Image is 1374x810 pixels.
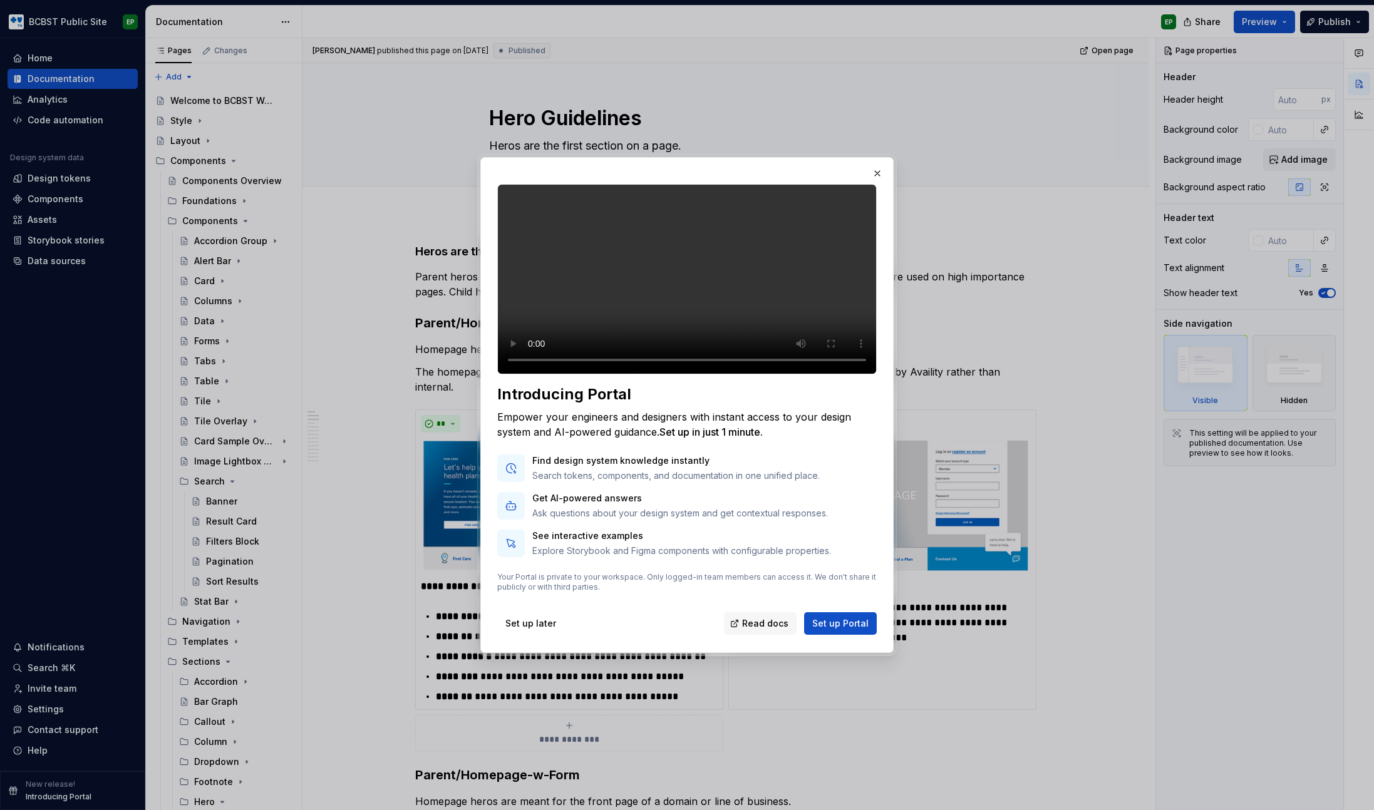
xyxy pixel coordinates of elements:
[532,545,831,557] p: Explore Storybook and Figma components with configurable properties.
[742,617,788,630] span: Read docs
[724,612,797,635] a: Read docs
[532,492,828,505] p: Get AI-powered answers
[505,617,556,630] span: Set up later
[812,617,869,630] span: Set up Portal
[532,469,820,482] p: Search tokens, components, and documentation in one unified place.
[497,384,877,404] div: Introducing Portal
[804,612,877,635] button: Set up Portal
[659,426,763,438] span: Set up in just 1 minute.
[497,612,564,635] button: Set up later
[532,530,831,542] p: See interactive examples
[532,507,828,520] p: Ask questions about your design system and get contextual responses.
[497,409,877,439] div: Empower your engineers and designers with instant access to your design system and AI-powered gui...
[497,572,877,592] p: Your Portal is private to your workspace. Only logged-in team members can access it. We don't sha...
[532,454,820,467] p: Find design system knowledge instantly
